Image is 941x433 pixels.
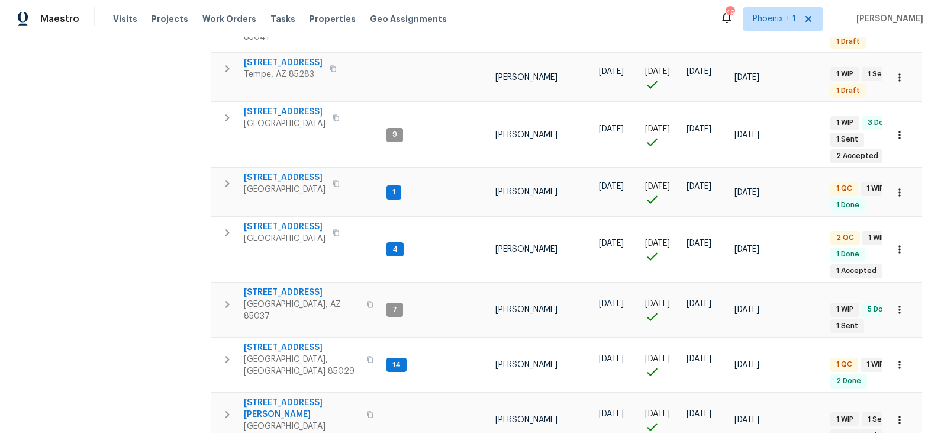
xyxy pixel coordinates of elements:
[40,13,79,25] span: Maestro
[753,13,796,25] span: Phoenix + 1
[640,217,682,282] td: Project started on time
[687,355,711,363] span: [DATE]
[832,266,881,276] span: 1 Accepted
[645,300,670,308] span: [DATE]
[863,118,897,128] span: 3 Done
[244,287,359,299] span: [STREET_ADDRESS]
[495,361,557,369] span: [PERSON_NAME]
[640,53,682,102] td: Project started on time
[244,118,326,130] span: [GEOGRAPHIC_DATA]
[863,304,897,315] span: 5 Done
[832,233,859,243] span: 2 QC
[863,233,890,243] span: 1 WIP
[244,397,359,421] span: [STREET_ADDRESS][PERSON_NAME]
[687,410,711,418] span: [DATE]
[832,249,864,259] span: 1 Done
[244,233,326,245] span: [GEOGRAPHIC_DATA]
[734,73,759,82] span: [DATE]
[832,376,866,386] span: 2 Done
[645,182,670,191] span: [DATE]
[640,102,682,168] td: Project started on time
[244,106,326,118] span: [STREET_ADDRESS]
[832,200,864,210] span: 1 Done
[244,184,326,195] span: [GEOGRAPHIC_DATA]
[113,13,137,25] span: Visits
[388,187,400,197] span: 1
[645,410,670,418] span: [DATE]
[244,221,326,233] span: [STREET_ADDRESS]
[599,125,624,133] span: [DATE]
[495,131,557,139] span: [PERSON_NAME]
[832,37,865,47] span: 1 Draft
[244,69,323,81] span: Tempe, AZ 85283
[370,13,447,25] span: Geo Assignments
[645,239,670,248] span: [DATE]
[863,69,894,79] span: 1 Sent
[832,151,883,161] span: 2 Accepted
[734,131,759,139] span: [DATE]
[202,13,256,25] span: Work Orders
[734,245,759,254] span: [DATE]
[270,15,295,23] span: Tasks
[244,172,326,184] span: [STREET_ADDRESS]
[495,73,557,82] span: [PERSON_NAME]
[388,305,402,315] span: 7
[640,168,682,217] td: Project started on time
[862,360,888,370] span: 1 WIP
[687,300,711,308] span: [DATE]
[687,239,711,248] span: [DATE]
[244,299,359,322] span: [GEOGRAPHIC_DATA], AZ 85037
[310,13,356,25] span: Properties
[862,184,888,194] span: 1 WIP
[832,415,858,425] span: 1 WIP
[495,188,557,196] span: [PERSON_NAME]
[645,68,670,76] span: [DATE]
[734,361,759,369] span: [DATE]
[832,184,857,194] span: 1 QC
[495,306,557,314] span: [PERSON_NAME]
[244,342,359,354] span: [STREET_ADDRESS]
[645,355,670,363] span: [DATE]
[495,245,557,254] span: [PERSON_NAME]
[244,57,323,69] span: [STREET_ADDRESS]
[832,86,865,96] span: 1 Draft
[832,360,857,370] span: 1 QC
[734,306,759,314] span: [DATE]
[388,360,405,370] span: 14
[645,125,670,133] span: [DATE]
[687,68,711,76] span: [DATE]
[640,283,682,337] td: Project started on time
[687,125,711,133] span: [DATE]
[495,416,557,424] span: [PERSON_NAME]
[599,410,624,418] span: [DATE]
[832,321,863,331] span: 1 Sent
[687,182,711,191] span: [DATE]
[832,304,858,315] span: 1 WIP
[734,416,759,424] span: [DATE]
[599,182,624,191] span: [DATE]
[863,415,894,425] span: 1 Sent
[734,188,759,197] span: [DATE]
[832,69,858,79] span: 1 WIP
[599,68,624,76] span: [DATE]
[152,13,188,25] span: Projects
[388,130,402,140] span: 9
[726,7,734,19] div: 49
[852,13,923,25] span: [PERSON_NAME]
[244,421,359,432] span: [GEOGRAPHIC_DATA]
[599,300,624,308] span: [DATE]
[599,239,624,248] span: [DATE]
[832,118,858,128] span: 1 WIP
[388,245,402,255] span: 4
[244,354,359,377] span: [GEOGRAPHIC_DATA], [GEOGRAPHIC_DATA] 85029
[599,355,624,363] span: [DATE]
[832,134,863,145] span: 1 Sent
